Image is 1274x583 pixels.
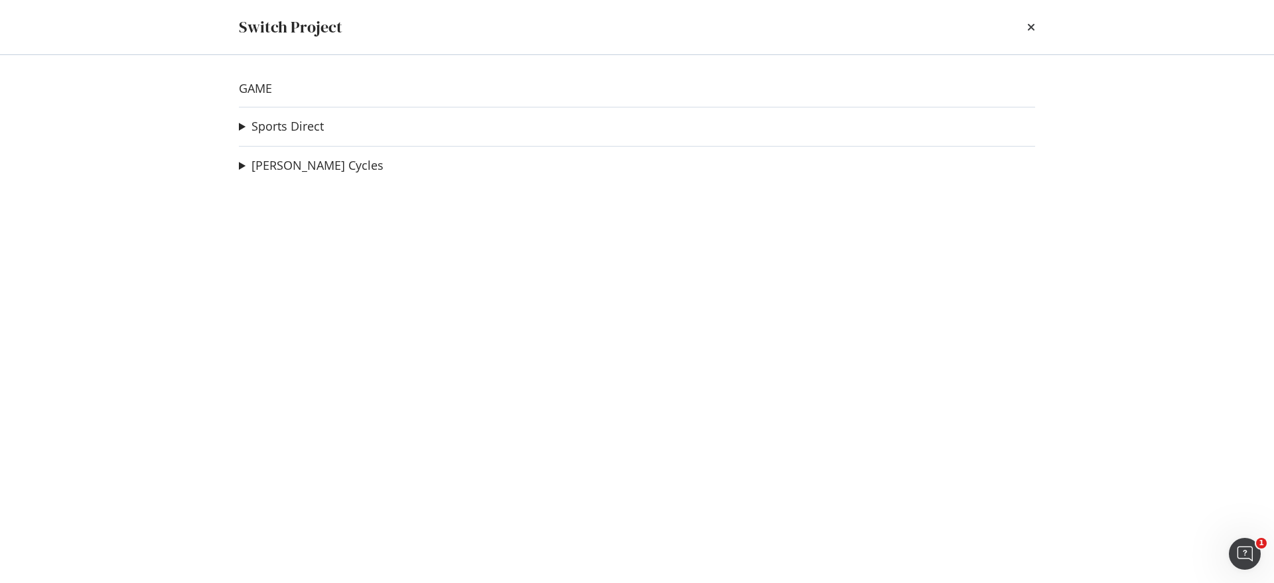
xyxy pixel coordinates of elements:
a: GAME [239,82,272,96]
div: times [1027,16,1035,38]
iframe: Intercom live chat [1229,538,1261,570]
summary: [PERSON_NAME] Cycles [239,157,384,174]
span: 1 [1256,538,1267,549]
div: Switch Project [239,16,342,38]
summary: Sports Direct [239,118,324,135]
a: Sports Direct [251,119,324,133]
a: [PERSON_NAME] Cycles [251,159,384,172]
